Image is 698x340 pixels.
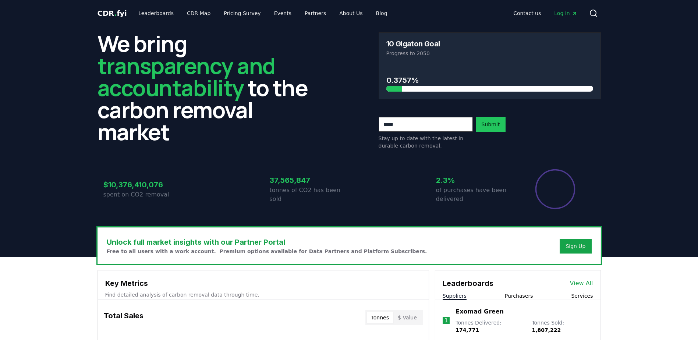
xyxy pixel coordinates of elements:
[98,50,275,103] span: transparency and accountability
[299,7,332,20] a: Partners
[476,117,506,132] button: Submit
[370,7,393,20] a: Blog
[566,242,585,250] a: Sign Up
[444,316,448,325] p: 1
[443,292,467,300] button: Suppliers
[532,319,593,334] p: Tonnes Sold :
[393,312,421,323] button: $ Value
[386,75,593,86] h3: 0.3757%
[98,8,127,18] a: CDR.fyi
[218,7,266,20] a: Pricing Survey
[456,307,504,316] a: Exomad Green
[333,7,368,20] a: About Us
[104,310,144,325] h3: Total Sales
[570,279,593,288] a: View All
[443,278,493,289] h3: Leaderboards
[105,278,421,289] h3: Key Metrics
[270,175,349,186] h3: 37,565,847
[436,175,515,186] h3: 2.3%
[507,7,583,20] nav: Main
[571,292,593,300] button: Services
[114,9,117,18] span: .
[181,7,216,20] a: CDR Map
[505,292,533,300] button: Purchasers
[132,7,393,20] nav: Main
[386,50,593,57] p: Progress to 2050
[268,7,297,20] a: Events
[456,319,524,334] p: Tonnes Delivered :
[132,7,180,20] a: Leaderboards
[436,186,515,203] p: of purchases have been delivered
[105,291,421,298] p: Find detailed analysis of carbon removal data through time.
[548,7,583,20] a: Log in
[535,169,576,210] div: Percentage of sales delivered
[456,327,479,333] span: 174,771
[386,40,440,47] h3: 10 Gigaton Goal
[107,237,427,248] h3: Unlock full market insights with our Partner Portal
[560,239,591,254] button: Sign Up
[270,186,349,203] p: tonnes of CO2 has been sold
[103,190,183,199] p: spent on CO2 removal
[532,327,561,333] span: 1,807,222
[98,32,320,143] h2: We bring to the carbon removal market
[103,179,183,190] h3: $10,376,410,076
[554,10,577,17] span: Log in
[107,248,427,255] p: Free to all users with a work account. Premium options available for Data Partners and Platform S...
[507,7,547,20] a: Contact us
[367,312,393,323] button: Tonnes
[98,9,127,18] span: CDR fyi
[379,135,473,149] p: Stay up to date with the latest in durable carbon removal.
